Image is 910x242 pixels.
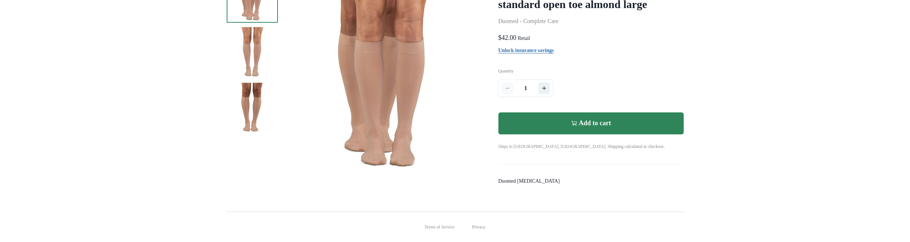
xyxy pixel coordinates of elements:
p: Add to cart [579,119,611,127]
button: Decrement [502,82,513,94]
p: Duomed - Complete Care [498,17,684,26]
a: Terms of Service [424,224,454,230]
p: Ships to [GEOGRAPHIC_DATA], [GEOGRAPHIC_DATA]. Shipping calculated at checkout. [498,134,684,150]
p: Quantity [498,68,684,74]
span: 1 [524,84,527,93]
img: dznydlfgy56cjnafoo9jak98btqk [227,83,278,134]
img: kctu9ffcy84lhe8ow6qkkp7yymor [227,27,278,78]
button: Add to cart [498,112,684,134]
a: Unlock insurance savings [498,48,554,53]
button: Increment [538,82,550,94]
p: $42.00 [498,33,517,43]
span: Duomed [MEDICAL_DATA] [498,178,560,184]
a: Privacy [472,224,486,230]
p: Retail [518,34,530,42]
